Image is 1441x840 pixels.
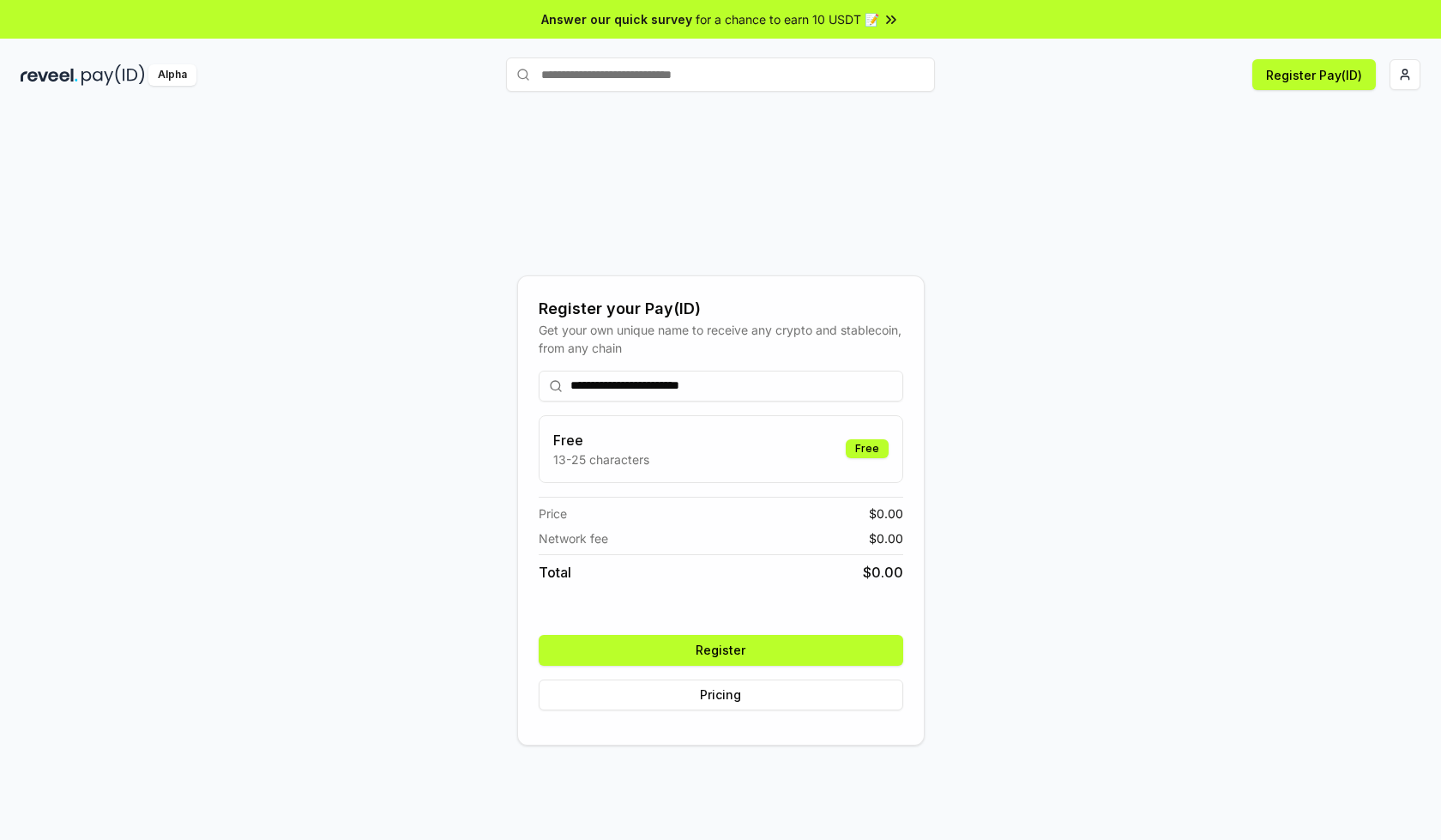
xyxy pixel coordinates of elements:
button: Register Pay(ID) [1252,59,1376,90]
span: $ 0.00 [869,529,903,547]
span: $ 0.00 [863,562,903,583]
img: reveel_dark [21,64,78,86]
div: Get your own unique name to receive any crypto and stablecoin, from any chain [539,321,903,357]
img: pay_id [81,64,145,86]
span: Answer our quick survey [541,10,692,28]
div: Alpha [148,64,196,86]
span: for a chance to earn 10 USDT 📝 [696,10,879,28]
div: Register your Pay(ID) [539,297,903,321]
span: Total [539,562,571,583]
span: Network fee [539,529,608,547]
button: Register [539,635,903,666]
p: 13-25 characters [553,450,649,468]
h3: Free [553,430,649,450]
span: $ 0.00 [869,505,903,523]
div: Free [846,439,889,458]
button: Pricing [539,680,903,710]
span: Price [539,505,567,523]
